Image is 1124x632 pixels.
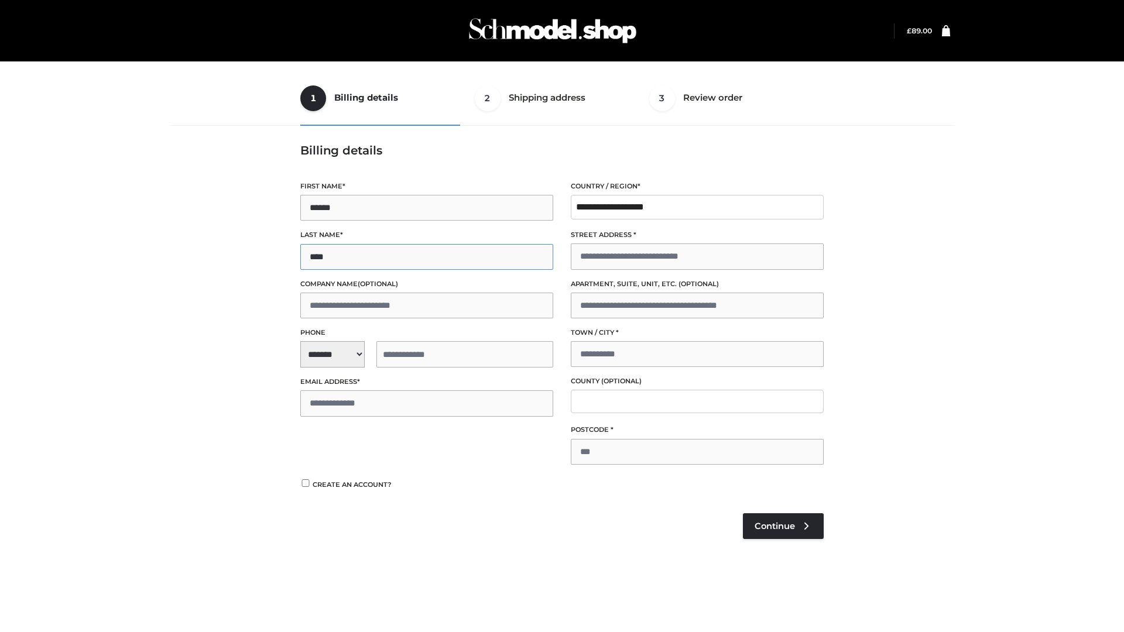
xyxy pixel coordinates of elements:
span: Create an account? [313,480,392,489]
label: Phone [300,327,553,338]
label: Postcode [571,424,824,435]
bdi: 89.00 [907,26,932,35]
label: County [571,376,824,387]
span: £ [907,26,911,35]
span: (optional) [601,377,642,385]
input: Create an account? [300,479,311,487]
label: Email address [300,376,553,387]
img: Schmodel Admin 964 [465,8,640,54]
a: £89.00 [907,26,932,35]
label: Last name [300,229,553,241]
span: Continue [755,521,795,531]
label: Country / Region [571,181,824,192]
label: First name [300,181,553,192]
label: Apartment, suite, unit, etc. [571,279,824,290]
h3: Billing details [300,143,824,157]
label: Town / City [571,327,824,338]
label: Street address [571,229,824,241]
span: (optional) [358,280,398,288]
span: (optional) [678,280,719,288]
label: Company name [300,279,553,290]
a: Continue [743,513,824,539]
